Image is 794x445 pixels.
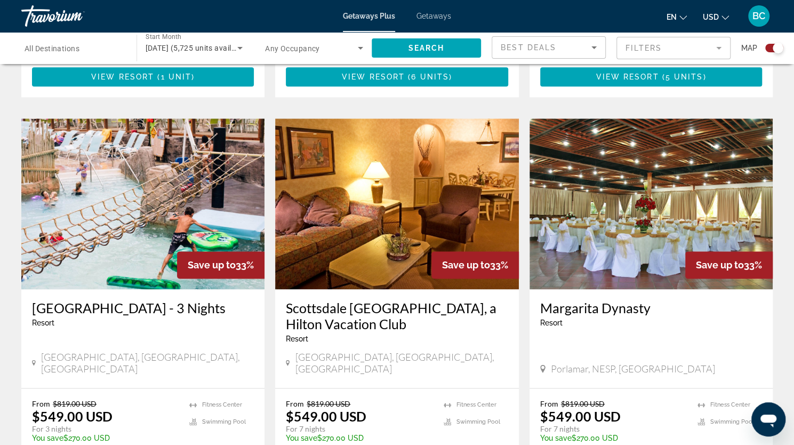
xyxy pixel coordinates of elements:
[21,2,128,30] a: Travorium
[685,251,773,279] div: 33%
[540,399,558,408] span: From
[32,434,63,442] span: You save
[202,401,242,408] span: Fitness Center
[188,259,236,271] span: Save up to
[53,399,97,408] span: $819.00 USD
[665,73,703,81] span: 5 units
[745,5,773,27] button: User Menu
[456,401,496,408] span: Fitness Center
[32,434,179,442] p: $270.00 USD
[265,44,320,53] span: Any Occupancy
[32,67,254,86] button: View Resort(1 unit)
[596,73,659,81] span: View Resort
[540,319,563,327] span: Resort
[710,418,754,425] span: Swimming Pool
[540,434,687,442] p: $270.00 USD
[456,418,500,425] span: Swimming Pool
[91,73,154,81] span: View Resort
[21,118,264,289] img: S183O01X.jpg
[667,9,687,25] button: Change language
[703,13,719,21] span: USD
[202,418,246,425] span: Swimming Pool
[431,251,519,279] div: 33%
[343,12,395,20] a: Getaways Plus
[741,41,757,55] span: Map
[177,251,264,279] div: 33%
[540,67,762,86] button: View Resort(5 units)
[551,363,715,375] span: Porlamar, NESP, [GEOGRAPHIC_DATA]
[752,11,765,21] span: BC
[286,399,304,408] span: From
[561,399,605,408] span: $819.00 USD
[25,44,79,53] span: All Destinations
[307,399,350,408] span: $819.00 USD
[667,13,677,21] span: en
[41,351,254,375] span: [GEOGRAPHIC_DATA], [GEOGRAPHIC_DATA], [GEOGRAPHIC_DATA]
[703,9,729,25] button: Change currency
[408,44,444,52] span: Search
[32,319,54,327] span: Resort
[146,33,181,41] span: Start Month
[751,402,785,436] iframe: Button to launch messaging window
[286,408,366,424] p: $549.00 USD
[32,300,254,316] a: [GEOGRAPHIC_DATA] - 3 Nights
[286,434,432,442] p: $270.00 USD
[342,73,405,81] span: View Resort
[286,424,432,434] p: For 7 nights
[295,351,508,375] span: [GEOGRAPHIC_DATA], [GEOGRAPHIC_DATA], [GEOGRAPHIC_DATA]
[411,73,449,81] span: 6 units
[286,67,508,86] button: View Resort(6 units)
[32,424,179,434] p: For 3 nights
[540,300,762,316] a: Margarita Dynasty
[530,118,773,289] img: 4391O01X.jpg
[659,73,706,81] span: ( )
[286,300,508,332] a: Scottsdale [GEOGRAPHIC_DATA], a Hilton Vacation Club
[696,259,744,271] span: Save up to
[372,38,482,58] button: Search
[616,36,731,60] button: Filter
[710,401,750,408] span: Fitness Center
[154,73,195,81] span: ( )
[540,408,621,424] p: $549.00 USD
[540,424,687,434] p: For 7 nights
[540,434,572,442] span: You save
[32,399,50,408] span: From
[416,12,451,20] a: Getaways
[286,335,308,343] span: Resort
[286,434,317,442] span: You save
[161,73,191,81] span: 1 unit
[405,73,452,81] span: ( )
[275,118,518,289] img: 4041I01X.jpg
[501,43,556,52] span: Best Deals
[442,259,490,271] span: Save up to
[501,41,597,54] mat-select: Sort by
[32,408,113,424] p: $549.00 USD
[146,44,249,52] span: [DATE] (5,725 units available)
